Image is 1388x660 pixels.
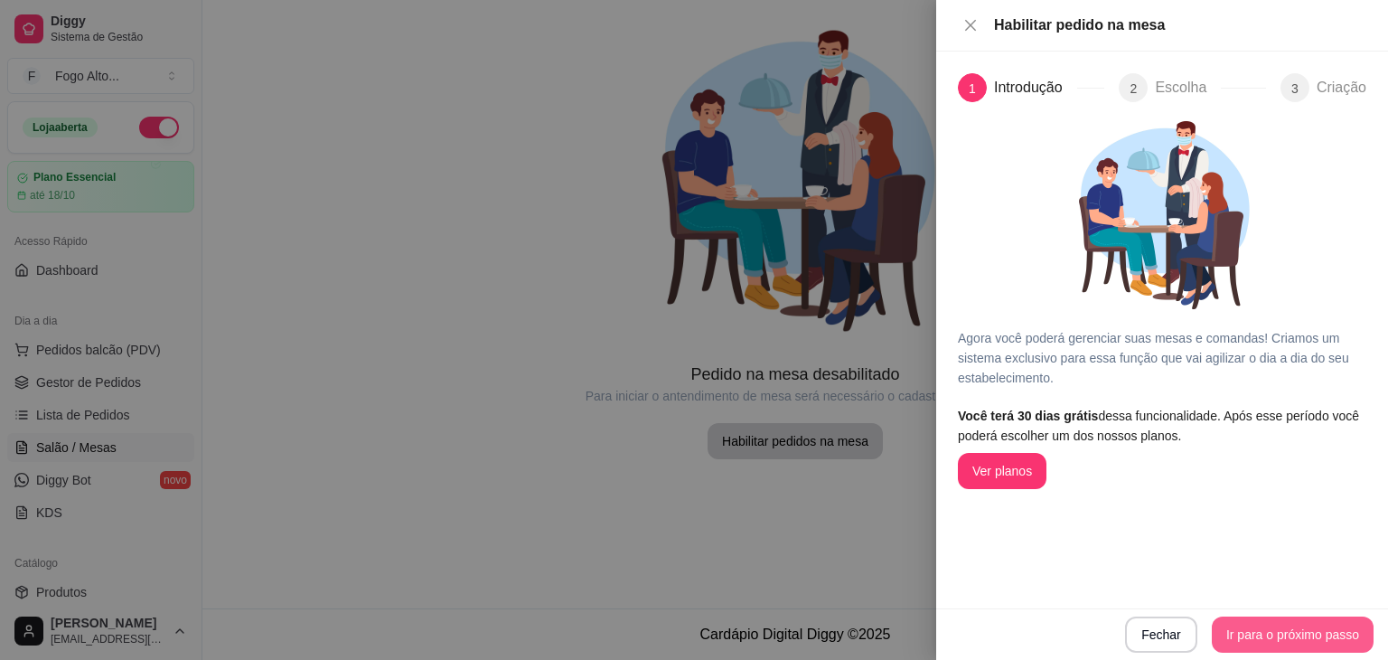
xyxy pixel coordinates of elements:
button: Close [958,17,983,34]
div: Introdução [994,73,1077,102]
button: Ver planos [958,453,1046,489]
button: Ir para o próximo passo [1212,617,1374,653]
span: 3 [1291,81,1299,96]
span: 2 [1130,81,1138,96]
span: close [963,18,978,33]
div: Escolha [1155,73,1221,102]
div: Habilitar pedido na mesa [994,14,1366,36]
button: Fechar [1125,617,1197,653]
article: Agora você poderá gerenciar suas mesas e comandas! Criamos um sistema exclusivo para essa função ... [958,328,1366,388]
div: Criação [1317,73,1366,102]
a: Ver planos [958,464,1046,478]
article: dessa funcionalidade. Após esse período você poderá escolher um dos nossos planos. [958,406,1366,446]
img: Garçonete [1049,102,1275,328]
span: 1 [969,81,976,96]
span: Você terá 30 dias grátis [958,409,1098,423]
